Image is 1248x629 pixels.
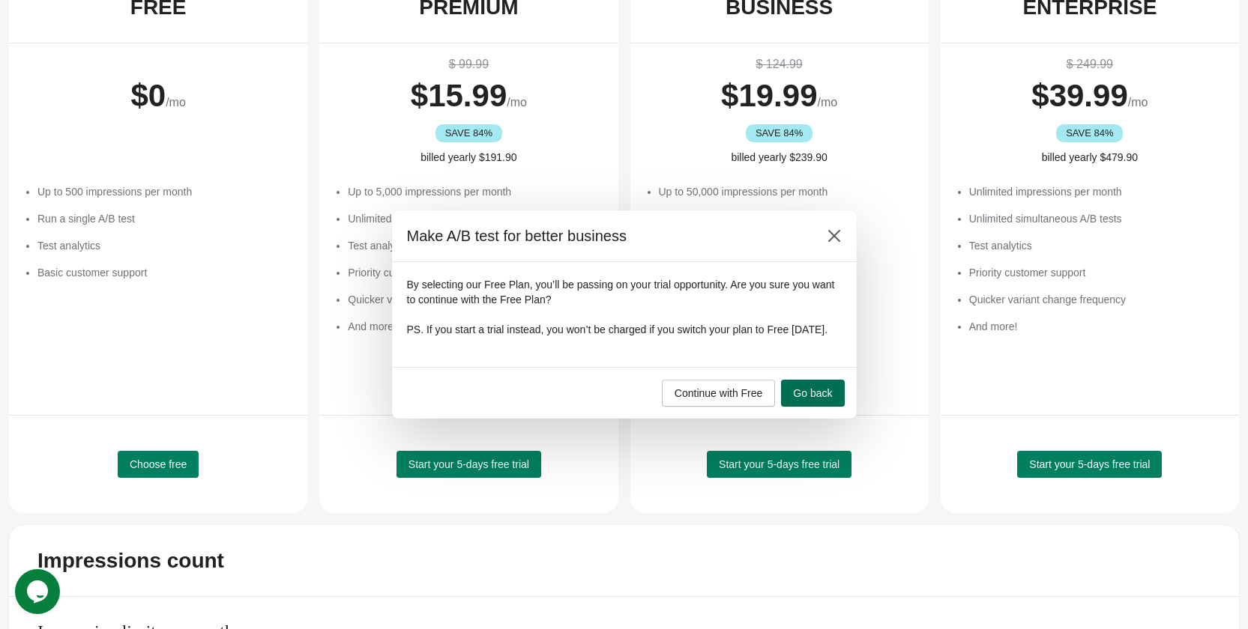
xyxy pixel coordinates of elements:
p: PS. If you start a trial instead, you won’t be charged if you switch your plan to Free [DATE]. [407,322,842,337]
span: Go back [793,387,832,399]
h2: Make A/B test for better business [407,225,806,246]
span: Continue with Free [675,387,763,399]
iframe: chat widget [15,569,63,614]
p: By selecting our Free Plan, you’ll be passing on your trial opportunity. Are you sure you want to... [407,277,842,307]
button: Continue with Free [662,380,776,407]
button: Go back [781,380,844,407]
